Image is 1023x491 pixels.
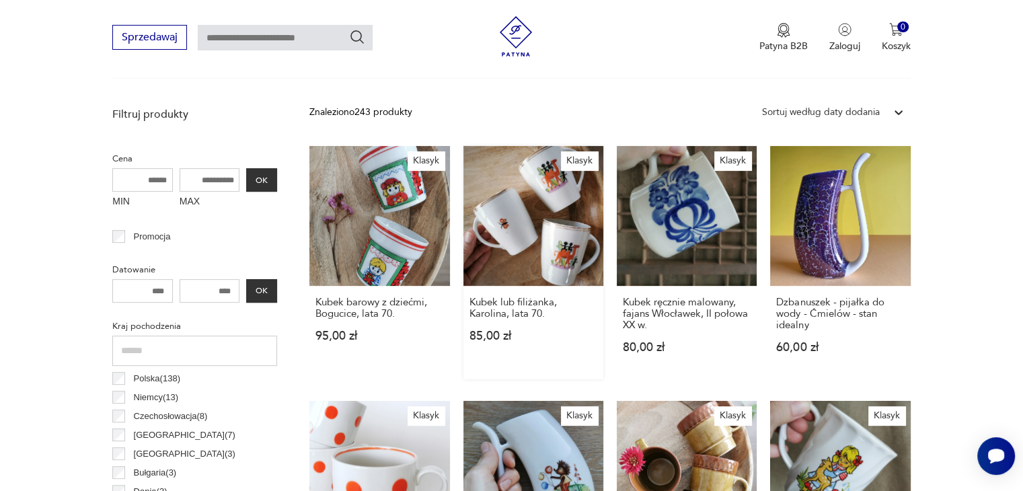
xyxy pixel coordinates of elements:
img: Patyna - sklep z meblami i dekoracjami vintage [496,16,536,56]
p: Kraj pochodzenia [112,319,277,334]
div: Sortuj według daty dodania [762,105,880,120]
p: 80,00 zł [623,342,751,353]
button: Sprzedawaj [112,25,187,50]
button: OK [246,168,277,192]
img: Ikonka użytkownika [838,23,851,36]
h3: Kubek barowy z dziećmi, Bogucice, lata 70. [315,297,443,319]
a: KlasykKubek barowy z dziećmi, Bogucice, lata 70.Kubek barowy z dziećmi, Bogucice, lata 70.95,00 zł [309,146,449,379]
label: MIN [112,192,173,213]
p: 95,00 zł [315,330,443,342]
p: 85,00 zł [469,330,597,342]
img: Ikona koszyka [889,23,903,36]
iframe: Smartsupp widget button [977,437,1015,475]
img: Ikona medalu [777,23,790,38]
a: KlasykKubek ręcznie malowany, fajans Włocławek, II połowa XX w.Kubek ręcznie malowany, fajans Wło... [617,146,757,379]
p: Niemcy ( 13 ) [134,390,179,405]
p: Bułgaria ( 3 ) [134,465,177,480]
p: [GEOGRAPHIC_DATA] ( 7 ) [134,428,235,443]
label: MAX [180,192,240,213]
button: Zaloguj [829,23,860,52]
p: Filtruj produkty [112,107,277,122]
p: Czechosłowacja ( 8 ) [134,409,208,424]
h3: Kubek ręcznie malowany, fajans Włocławek, II połowa XX w. [623,297,751,331]
p: Promocja [134,229,171,244]
button: Patyna B2B [759,23,808,52]
a: KlasykKubek lub filiżanka, Karolina, lata 70.Kubek lub filiżanka, Karolina, lata 70.85,00 zł [463,146,603,379]
div: 0 [897,22,909,33]
p: [GEOGRAPHIC_DATA] ( 3 ) [134,447,235,461]
p: Koszyk [882,40,911,52]
p: Zaloguj [829,40,860,52]
a: Ikona medaluPatyna B2B [759,23,808,52]
button: Szukaj [349,29,365,45]
button: 0Koszyk [882,23,911,52]
div: Znaleziono 243 produkty [309,105,412,120]
p: 60,00 zł [776,342,904,353]
a: Sprzedawaj [112,34,187,43]
p: Patyna B2B [759,40,808,52]
button: OK [246,279,277,303]
p: Datowanie [112,262,277,277]
p: Cena [112,151,277,166]
h3: Kubek lub filiżanka, Karolina, lata 70. [469,297,597,319]
p: Polska ( 138 ) [134,371,180,386]
h3: Dzbanuszek - pijałka do wody - Ćmielów - stan idealny [776,297,904,331]
a: Dzbanuszek - pijałka do wody - Ćmielów - stan idealnyDzbanuszek - pijałka do wody - Ćmielów - sta... [770,146,910,379]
